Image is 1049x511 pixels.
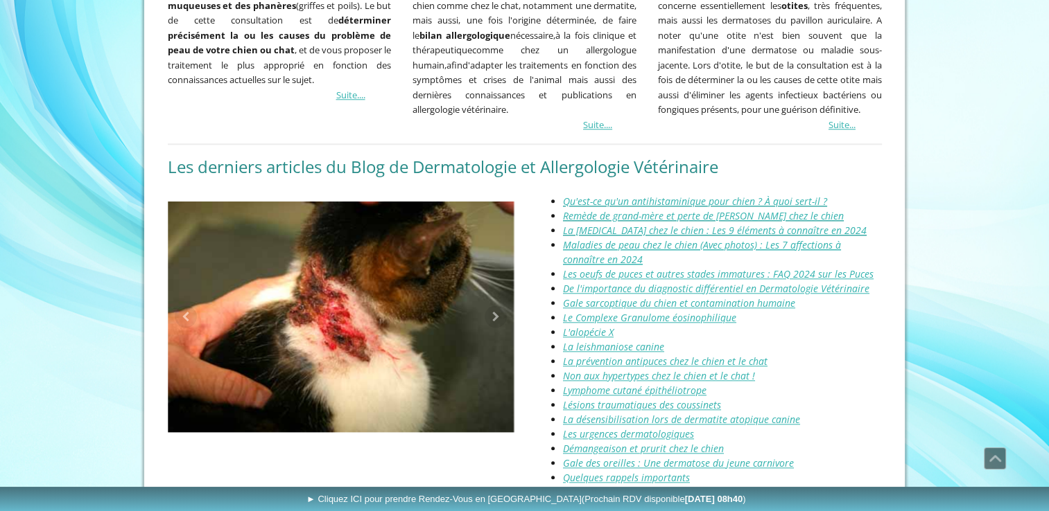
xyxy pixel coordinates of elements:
[563,209,844,222] a: Remède de grand-mère et perte de [PERSON_NAME] chez le chien
[413,44,636,71] span: comme chez un allergologue humain,
[563,325,614,339] a: L'alopécie X
[583,118,612,131] a: Suite....
[563,311,736,324] a: Le Complexe Granulome éosinophilique
[984,447,1006,469] a: Défiler vers le haut
[563,282,869,295] a: De l'importance du diagnostic différentiel en Dermatologie Vétérinaire
[306,494,746,504] span: ► Cliquez ICI pour prendre Rendez-Vous en [GEOGRAPHIC_DATA]
[563,355,768,368] a: La prévention antipuces chez le chien et le chat
[413,59,636,116] span: d'adapter les traitements en fonction des symptômes et crises de l'animal mais aussi des dernière...
[563,456,794,469] a: Gale des oreilles : Une dermatose du jeune carnivore
[985,448,1005,469] span: Défiler vers le haut
[563,413,800,426] a: La désensibilisation lors de dermatite atopique canine
[563,442,724,455] a: Démangeaison et prurit chez le chien
[168,156,882,177] h2: Les derniers articles du Blog de Dermatologie et Allergologie Vétérinaire
[563,369,755,382] a: Non aux hypertypes chez le chien et le chat !
[447,59,462,71] span: afin
[563,340,664,353] a: La leishmaniose canine
[563,195,827,208] a: Qu'est-ce qu'un antihistaminique pour chien ? À quoi sert-il ?
[563,485,880,499] a: Comment se débarrasser des puces dans la maison ou un appartement ?
[419,29,510,42] strong: bilan allergologique
[563,238,841,266] a: Maladies de peau chez le chien (Avec photos) : Les 7 affections à connaître en 2024
[829,118,856,131] a: Suite...
[336,89,365,101] a: Suite....
[685,494,743,504] b: [DATE] 08h40
[563,267,874,280] a: Les oeufs de puces et autres stades immatures : FAQ 2024 sur les Puces
[563,471,690,484] a: Quelques rappels importants
[563,296,795,310] a: Gale sarcoptique du chien et contamination humaine
[563,384,706,397] a: Lymphome cutané épithéliotrope
[582,494,746,504] span: (Prochain RDV disponible )
[563,224,867,237] a: La [MEDICAL_DATA] chez le chien : Les 9 éléments à connaître en 2024
[563,398,721,411] a: Lésions traumatiques des coussinets
[563,427,694,440] a: Les urgences dermatologiques
[168,14,392,56] strong: déterminer précisément la ou les causes du problème de peau de votre chien ou chat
